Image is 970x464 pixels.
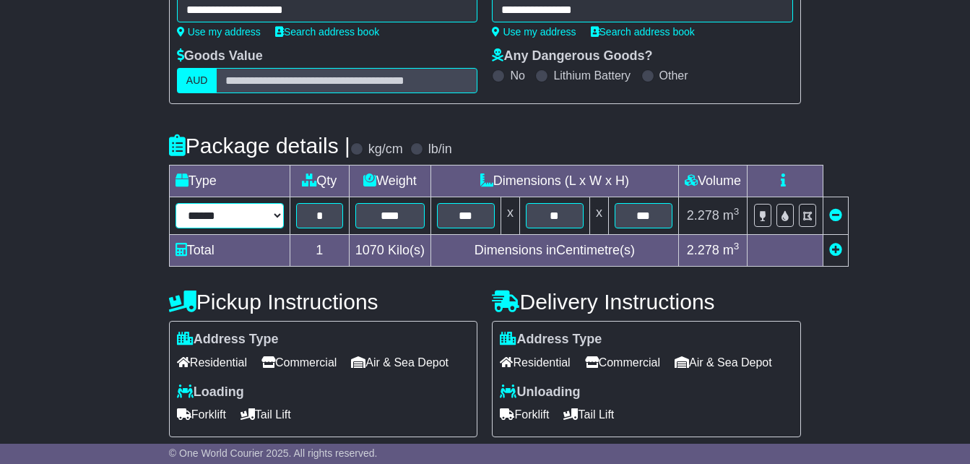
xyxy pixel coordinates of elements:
[177,351,247,374] span: Residential
[368,142,403,158] label: kg/cm
[591,26,695,38] a: Search address book
[829,243,842,257] a: Add new item
[177,68,217,93] label: AUD
[349,166,430,197] td: Weight
[734,241,740,252] sup: 3
[723,243,740,257] span: m
[169,447,378,459] span: © One World Courier 2025. All rights reserved.
[355,243,384,257] span: 1070
[723,208,740,223] span: m
[177,332,279,348] label: Address Type
[659,69,688,82] label: Other
[169,290,478,314] h4: Pickup Instructions
[675,351,772,374] span: Air & Sea Depot
[500,332,602,348] label: Address Type
[169,235,290,267] td: Total
[169,134,350,158] h4: Package details |
[261,351,337,374] span: Commercial
[169,166,290,197] td: Type
[563,403,614,426] span: Tail Lift
[678,166,747,197] td: Volume
[177,26,261,38] a: Use my address
[430,166,678,197] td: Dimensions (L x W x H)
[177,384,244,400] label: Loading
[687,208,719,223] span: 2.278
[500,384,580,400] label: Unloading
[492,26,576,38] a: Use my address
[349,235,430,267] td: Kilo(s)
[829,208,842,223] a: Remove this item
[500,351,570,374] span: Residential
[177,403,226,426] span: Forklift
[177,48,263,64] label: Goods Value
[275,26,379,38] a: Search address book
[492,290,801,314] h4: Delivery Instructions
[734,206,740,217] sup: 3
[553,69,631,82] label: Lithium Battery
[351,351,449,374] span: Air & Sea Depot
[430,235,678,267] td: Dimensions in Centimetre(s)
[585,351,660,374] span: Commercial
[510,69,524,82] label: No
[290,235,349,267] td: 1
[428,142,452,158] label: lb/in
[500,403,549,426] span: Forklift
[492,48,652,64] label: Any Dangerous Goods?
[589,197,608,235] td: x
[687,243,719,257] span: 2.278
[290,166,349,197] td: Qty
[501,197,519,235] td: x
[241,403,291,426] span: Tail Lift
